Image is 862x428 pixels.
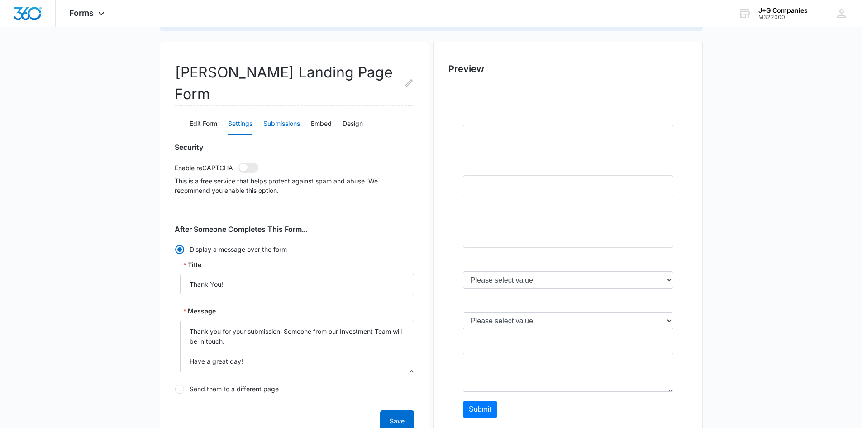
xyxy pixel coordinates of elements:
[69,8,94,18] span: Forms
[180,274,414,295] input: Title
[758,7,808,14] div: account name
[343,113,363,135] button: Design
[403,62,414,105] button: Edit Form Name
[184,260,201,270] label: Title
[175,163,233,173] p: Enable reCAPTCHA
[180,320,414,373] textarea: Message
[175,143,203,152] h3: Security
[175,384,414,394] label: Send them to a different page
[175,176,414,195] p: This is a free service that helps protect against spam and abuse. We recommend you enable this op...
[263,113,300,135] button: Submissions
[184,306,216,316] label: Message
[758,14,808,20] div: account id
[175,62,414,106] h2: [PERSON_NAME] Landing Page Form
[228,113,252,135] button: Settings
[311,113,332,135] button: Embed
[175,245,414,255] label: Display a message over the form
[175,225,307,234] h3: After Someone Completes This Form...
[448,62,688,76] h2: Preview
[190,113,217,135] button: Edit Form
[6,301,29,308] span: Submit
